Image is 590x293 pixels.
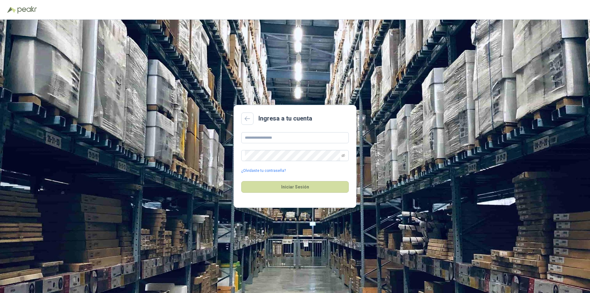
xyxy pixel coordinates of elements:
h2: Ingresa a tu cuenta [258,114,312,123]
img: Logo [7,7,16,13]
a: ¿Olvidaste tu contraseña? [241,168,286,174]
span: eye-invisible [341,154,345,157]
img: Peakr [17,6,37,14]
button: Iniciar Sesión [241,181,349,193]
